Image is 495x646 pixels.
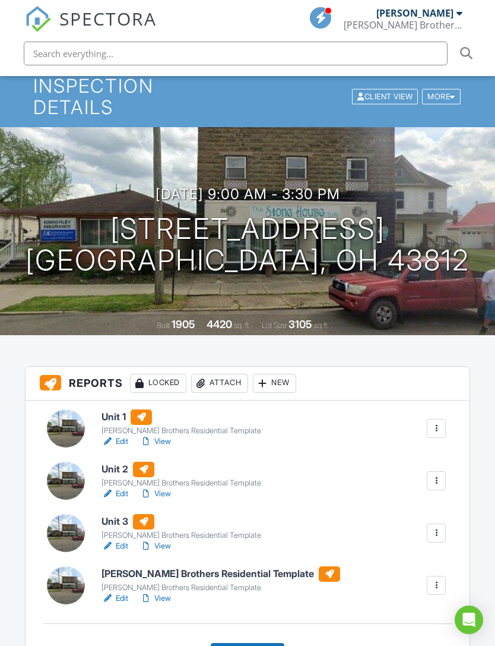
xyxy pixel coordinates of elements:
[101,462,261,488] a: Unit 2 [PERSON_NAME] Brothers Residential Template
[140,436,171,448] a: View
[101,462,261,477] h6: Unit 2
[140,488,171,500] a: View
[156,186,340,202] h3: [DATE] 9:00 am - 3:30 pm
[130,374,186,393] div: Locked
[288,318,312,330] div: 3105
[207,318,232,330] div: 4420
[101,566,340,593] a: [PERSON_NAME] Brothers Residential Template [PERSON_NAME] Brothers Residential Template
[101,514,261,540] a: Unit 3 [PERSON_NAME] Brothers Residential Template
[101,514,261,530] h6: Unit 3
[376,7,453,19] div: [PERSON_NAME]
[101,583,340,593] div: [PERSON_NAME] Brothers Residential Template
[351,92,421,100] a: Client View
[101,593,128,604] a: Edit
[25,6,51,32] img: The Best Home Inspection Software - Spectora
[101,566,340,582] h6: [PERSON_NAME] Brothers Residential Template
[33,75,462,117] h1: Inspection Details
[344,19,462,31] div: Kistler Brothers Home Inspection Inc.
[101,426,261,436] div: [PERSON_NAME] Brothers Residential Template
[352,89,418,105] div: Client View
[25,16,157,41] a: SPECTORA
[101,488,128,500] a: Edit
[26,213,469,276] h1: [STREET_ADDRESS] [GEOGRAPHIC_DATA], OH 43812
[101,409,261,425] h6: Unit 1
[101,540,128,552] a: Edit
[26,367,470,401] h3: Reports
[234,321,250,330] span: sq. ft.
[101,478,261,488] div: [PERSON_NAME] Brothers Residential Template
[140,540,171,552] a: View
[191,374,248,393] div: Attach
[157,321,170,330] span: Built
[455,606,483,634] div: Open Intercom Messenger
[59,6,157,31] span: SPECTORA
[172,318,195,330] div: 1905
[314,321,329,330] span: sq.ft.
[24,42,448,65] input: Search everything...
[262,321,287,330] span: Lot Size
[101,436,128,448] a: Edit
[140,593,171,604] a: View
[253,374,296,393] div: New
[422,89,461,105] div: More
[101,409,261,436] a: Unit 1 [PERSON_NAME] Brothers Residential Template
[101,531,261,540] div: [PERSON_NAME] Brothers Residential Template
